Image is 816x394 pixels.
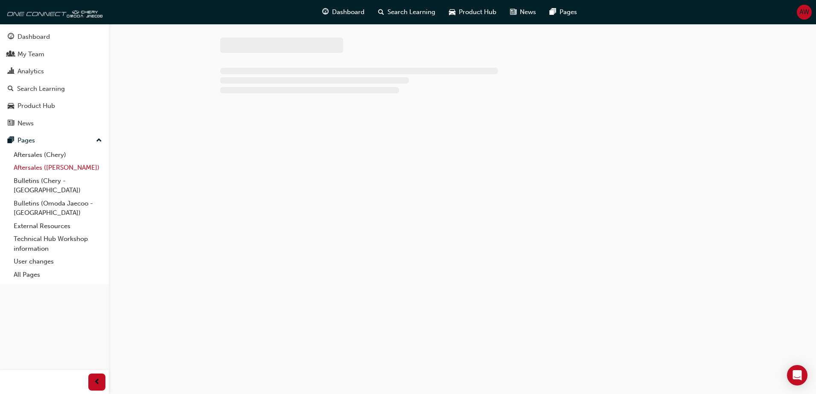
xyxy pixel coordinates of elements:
a: My Team [3,46,105,62]
a: All Pages [10,268,105,281]
button: Pages [3,133,105,148]
a: Aftersales (Chery) [10,148,105,162]
span: guage-icon [8,33,14,41]
a: Bulletins (Omoda Jaecoo - [GEOGRAPHIC_DATA]) [10,197,105,220]
span: Product Hub [459,7,496,17]
a: External Resources [10,220,105,233]
span: AW [799,7,809,17]
div: Pages [17,136,35,145]
span: search-icon [378,7,384,17]
button: DashboardMy TeamAnalyticsSearch LearningProduct HubNews [3,27,105,133]
div: Product Hub [17,101,55,111]
span: Dashboard [332,7,364,17]
button: AW [797,5,812,20]
div: News [17,119,34,128]
a: car-iconProduct Hub [442,3,503,21]
span: car-icon [449,7,455,17]
span: up-icon [96,135,102,146]
a: Bulletins (Chery - [GEOGRAPHIC_DATA]) [10,174,105,197]
div: My Team [17,49,44,59]
div: Dashboard [17,32,50,42]
a: pages-iconPages [543,3,584,21]
a: Search Learning [3,81,105,97]
span: chart-icon [8,68,14,75]
div: Analytics [17,67,44,76]
span: people-icon [8,51,14,58]
a: Aftersales ([PERSON_NAME]) [10,161,105,174]
a: guage-iconDashboard [315,3,371,21]
span: Pages [560,7,577,17]
a: search-iconSearch Learning [371,3,442,21]
div: Search Learning [17,84,65,94]
span: prev-icon [94,377,100,388]
a: User changes [10,255,105,268]
div: Open Intercom Messenger [787,365,807,385]
span: guage-icon [322,7,329,17]
a: Technical Hub Workshop information [10,232,105,255]
span: pages-icon [8,137,14,145]
a: news-iconNews [503,3,543,21]
a: Analytics [3,64,105,79]
a: Product Hub [3,98,105,114]
a: Dashboard [3,29,105,45]
span: pages-icon [550,7,556,17]
span: News [520,7,536,17]
span: car-icon [8,102,14,110]
span: Search Learning [388,7,435,17]
span: search-icon [8,85,14,93]
a: News [3,116,105,131]
span: news-icon [510,7,516,17]
span: news-icon [8,120,14,127]
img: oneconnect [4,3,102,20]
